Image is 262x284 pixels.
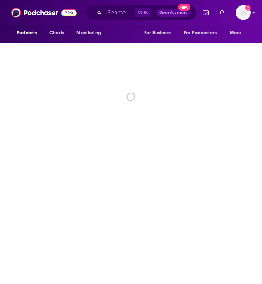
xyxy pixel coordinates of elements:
img: User Profile [236,5,251,20]
span: Logged in as meg_reilly_edl [236,5,251,20]
button: open menu [12,27,46,40]
button: Show profile menu [236,5,251,20]
span: Charts [49,28,64,38]
button: open menu [225,27,250,40]
span: Monitoring [76,28,101,38]
span: For Podcasters [184,28,217,38]
span: Ctrl K [135,8,151,17]
svg: Add a profile image [245,5,251,11]
a: Show notifications dropdown [200,7,212,18]
span: Podcasts [17,28,37,38]
input: Search podcasts, credits, & more... [104,7,135,18]
span: Open Advanced [159,11,188,14]
a: Show notifications dropdown [217,7,228,18]
a: Charts [45,27,68,40]
button: open menu [140,27,180,40]
span: More [230,28,242,38]
button: Open AdvancedNew [156,9,191,17]
span: For Business [144,28,171,38]
span: New [178,4,190,11]
button: open menu [179,27,227,40]
button: open menu [72,27,110,40]
img: Podchaser - Follow, Share and Rate Podcasts [11,6,77,19]
div: Search podcasts, credits, & more... [86,5,196,20]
